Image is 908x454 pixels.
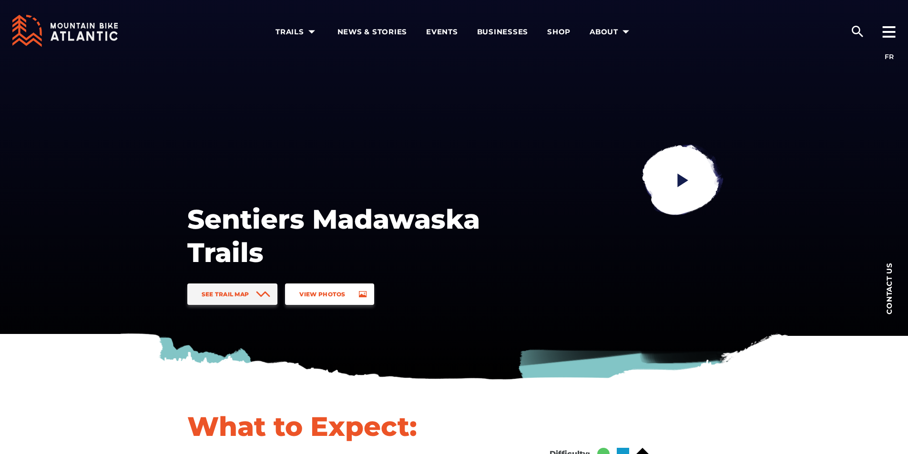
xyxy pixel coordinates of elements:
[299,291,345,298] span: View Photos
[285,283,374,305] a: View Photos
[337,27,408,37] span: News & Stories
[305,25,318,39] ion-icon: arrow dropdown
[477,27,529,37] span: Businesses
[187,283,278,305] a: See Trail Map
[547,27,571,37] span: Shop
[187,202,492,269] h1: Sentiers Madawaska Trails
[187,410,497,443] h1: What to Expect:
[886,262,893,314] span: Contact us
[885,52,894,61] a: FR
[870,248,908,329] a: Contact us
[426,27,458,37] span: Events
[619,25,633,39] ion-icon: arrow dropdown
[674,172,691,189] ion-icon: play
[850,24,865,39] ion-icon: search
[590,27,633,37] span: About
[275,27,318,37] span: Trails
[202,291,249,298] span: See Trail Map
